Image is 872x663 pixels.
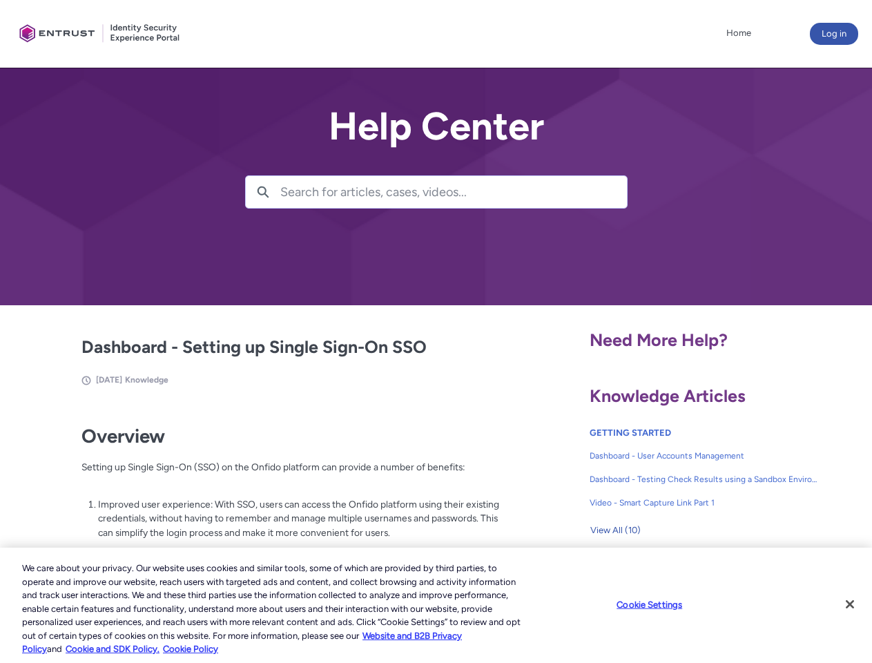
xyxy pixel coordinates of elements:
[590,444,819,468] a: Dashboard - User Accounts Management
[590,520,641,541] span: View All (10)
[22,561,523,656] div: We care about your privacy. Our website uses cookies and similar tools, some of which are provide...
[590,385,746,406] span: Knowledge Articles
[245,105,628,148] h2: Help Center
[590,450,819,462] span: Dashboard - User Accounts Management
[66,644,159,654] a: Cookie and SDK Policy.
[590,329,728,350] span: Need More Help?
[590,519,641,541] button: View All (10)
[835,589,865,619] button: Close
[163,644,218,654] a: Cookie Policy
[246,176,280,208] button: Search
[280,176,627,208] input: Search for articles, cases, videos...
[125,374,168,386] li: Knowledge
[590,468,819,491] a: Dashboard - Testing Check Results using a Sandbox Environment
[590,473,819,486] span: Dashboard - Testing Check Results using a Sandbox Environment
[723,23,755,44] a: Home
[590,491,819,515] a: Video - Smart Capture Link Part 1
[81,425,165,448] strong: Overview
[810,23,858,45] button: Log in
[81,460,500,488] p: Setting up Single Sign-On (SSO) on the Onfido platform can provide a number of benefits:
[96,375,122,385] span: [DATE]
[98,497,500,540] p: Improved user experience: With SSO, users can access the Onfido platform using their existing cre...
[81,334,500,361] h2: Dashboard - Setting up Single Sign-On SSO
[590,497,819,509] span: Video - Smart Capture Link Part 1
[590,427,671,438] a: GETTING STARTED
[606,590,692,618] button: Cookie Settings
